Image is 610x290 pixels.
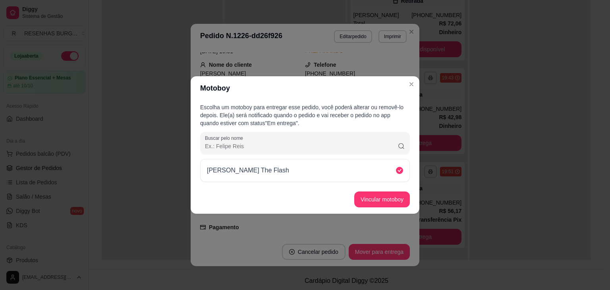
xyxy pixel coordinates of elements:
input: Buscar pelo nome [205,142,398,150]
header: Motoboy [191,76,419,100]
p: Escolha um motoboy para entregar esse pedido, você poderá alterar ou removê-lo depois. Ele(a) ser... [200,103,410,127]
label: Buscar pelo nome [205,135,246,141]
button: Vincular motoboy [354,191,410,207]
p: [PERSON_NAME] The Flash [207,166,289,175]
button: Close [405,78,418,91]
